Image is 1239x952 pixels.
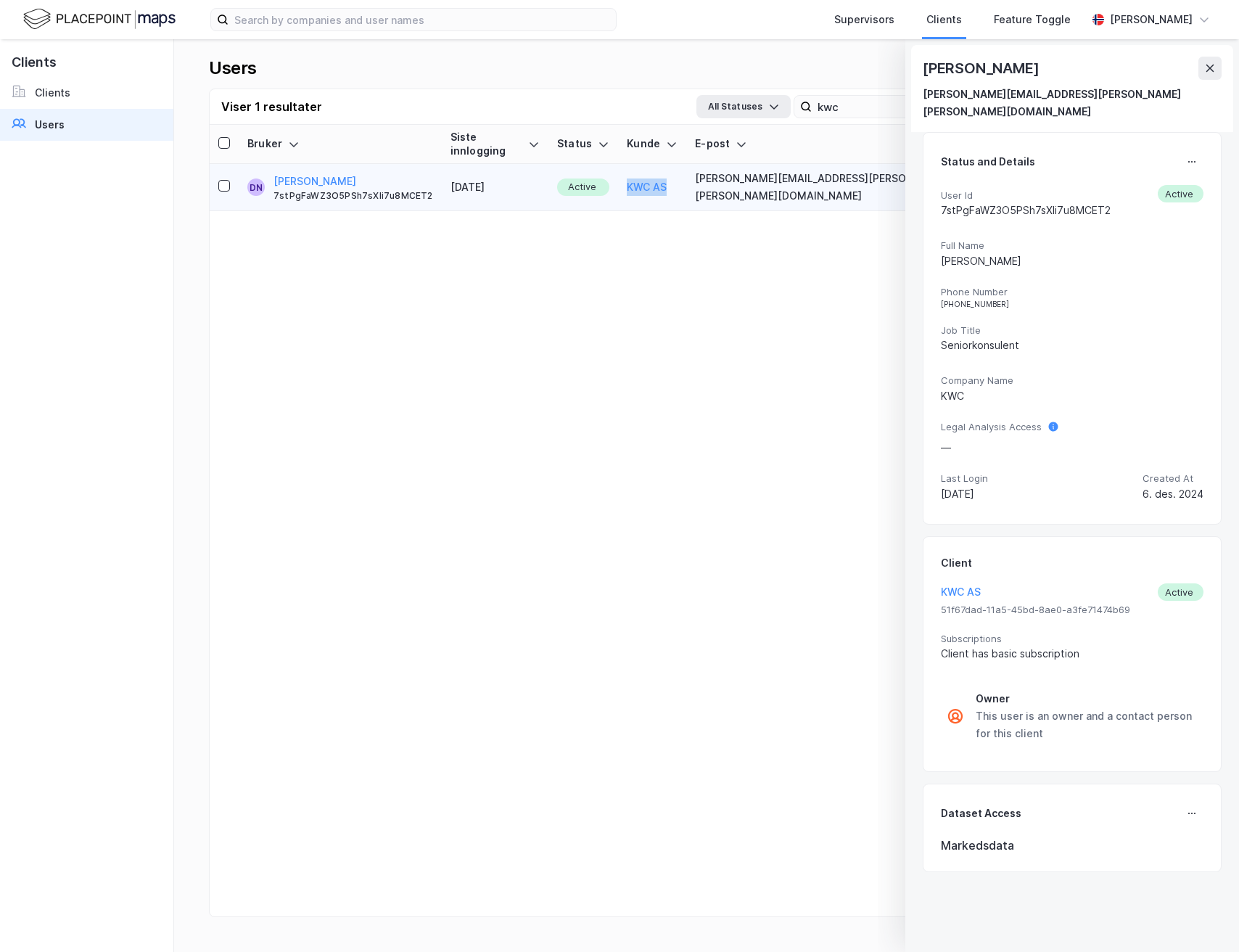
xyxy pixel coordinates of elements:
[1110,11,1193,28] div: [PERSON_NAME]
[941,554,972,572] div: Client
[250,178,263,196] div: DN
[941,604,1203,616] span: 51f67dad-11a5-45bd-8ae0-a3fe71474b69
[1166,882,1239,952] div: Kontrollprogram for chat
[976,690,1198,707] div: Owner
[941,583,981,601] button: KWC AS
[627,178,667,196] button: KWC AS
[923,57,1042,80] div: [PERSON_NAME]
[229,9,616,30] input: Search by companies and user names
[1143,485,1203,503] div: 6. des. 2024
[686,164,979,211] td: [PERSON_NAME][EMAIL_ADDRESS][PERSON_NAME][PERSON_NAME][DOMAIN_NAME]
[209,57,257,80] div: Users
[941,337,1203,354] div: Seniorkonsulent
[941,324,1203,337] span: Job Title
[627,137,678,151] div: Kunde
[926,11,962,28] div: Clients
[941,485,988,503] div: [DATE]
[941,300,1203,308] div: [PHONE_NUMBER]
[941,202,1111,219] div: 7stPgFaWZ3O5PSh7sXIi7u8MCET2
[941,645,1203,662] div: Client has basic subscription
[247,137,433,151] div: Bruker
[941,286,1203,298] span: Phone Number
[1143,472,1203,485] span: Created At
[941,439,1042,456] div: —
[221,98,322,115] div: Viser 1 resultater
[923,86,1210,120] div: [PERSON_NAME][EMAIL_ADDRESS][PERSON_NAME][PERSON_NAME][DOMAIN_NAME]
[696,95,791,118] button: All Statuses
[941,374,1203,387] span: Company Name
[941,189,1111,202] span: User Id
[994,11,1071,28] div: Feature Toggle
[273,173,356,190] button: [PERSON_NAME]
[450,131,540,157] div: Siste innlogging
[812,96,1011,118] input: Search user by name, email or client
[941,805,1021,822] div: Dataset Access
[941,472,988,485] span: Last Login
[35,116,65,134] div: Users
[442,164,548,211] td: [DATE]
[35,84,70,102] div: Clients
[941,837,1203,854] div: Markedsdata
[695,137,971,151] div: E-post
[941,633,1203,645] span: Subscriptions
[941,239,1203,252] span: Full Name
[1166,882,1239,952] iframe: Chat Widget
[557,137,609,151] div: Status
[23,7,176,32] img: logo.f888ab2527a4732fd821a326f86c7f29.svg
[941,421,1042,433] span: Legal Analysis Access
[941,153,1035,171] div: Status and Details
[976,707,1198,742] div: This user is an owner and a contact person for this client
[834,11,894,28] div: Supervisors
[941,387,1203,405] div: KWC
[273,190,433,202] div: 7stPgFaWZ3O5PSh7sXIi7u8MCET2
[941,253,1203,270] div: [PERSON_NAME]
